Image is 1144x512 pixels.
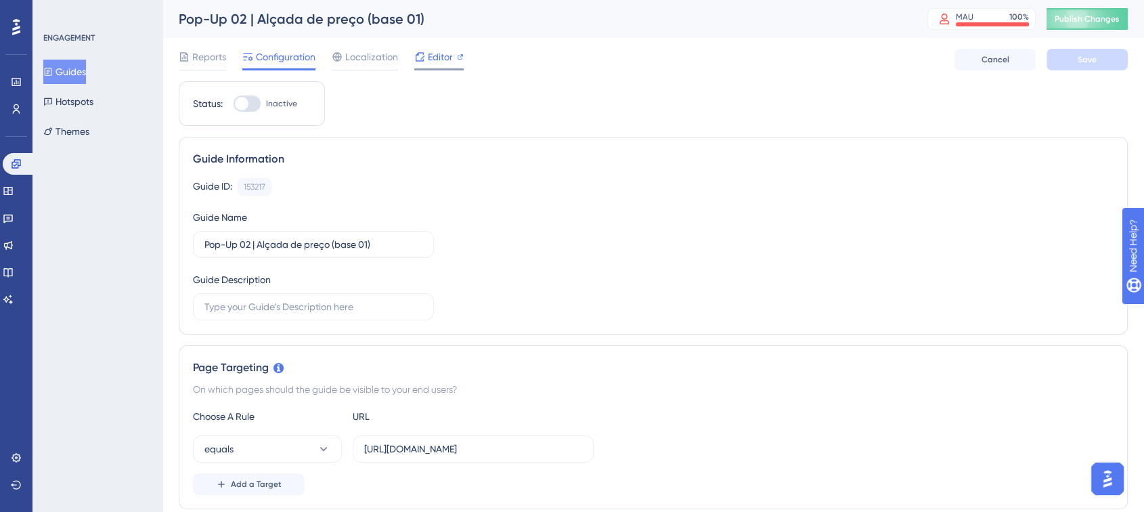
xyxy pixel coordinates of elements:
div: Page Targeting [193,360,1114,376]
button: Themes [43,119,89,144]
input: yourwebsite.com/path [364,442,582,456]
div: Pop-Up 02 | Alçada de preço (base 01) [179,9,894,28]
div: 153217 [244,182,265,192]
span: Save [1078,54,1097,65]
span: Cancel [982,54,1009,65]
button: Add a Target [193,473,305,495]
span: Editor [428,49,453,65]
span: Localization [345,49,398,65]
span: Publish Changes [1055,14,1120,24]
span: Need Help? [32,3,85,20]
span: Configuration [256,49,315,65]
button: Save [1047,49,1128,70]
span: Add a Target [231,479,282,490]
div: URL [353,408,502,425]
input: Type your Guide’s Name here [204,237,422,252]
input: Type your Guide’s Description here [204,299,422,314]
button: Hotspots [43,89,93,114]
iframe: UserGuiding AI Assistant Launcher [1087,458,1128,499]
div: Guide Information [193,151,1114,167]
div: 100 % [1009,12,1029,22]
div: Status: [193,95,223,112]
button: Guides [43,60,86,84]
span: Reports [192,49,226,65]
div: Guide ID: [193,178,232,196]
button: equals [193,435,342,463]
button: Cancel [954,49,1036,70]
div: Choose A Rule [193,408,342,425]
div: Guide Description [193,272,271,288]
span: Inactive [266,98,297,109]
div: MAU [956,12,973,22]
span: equals [204,441,234,457]
div: ENGAGEMENT [43,33,95,43]
div: Guide Name [193,209,247,226]
button: Publish Changes [1047,8,1128,30]
div: On which pages should the guide be visible to your end users? [193,381,1114,398]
